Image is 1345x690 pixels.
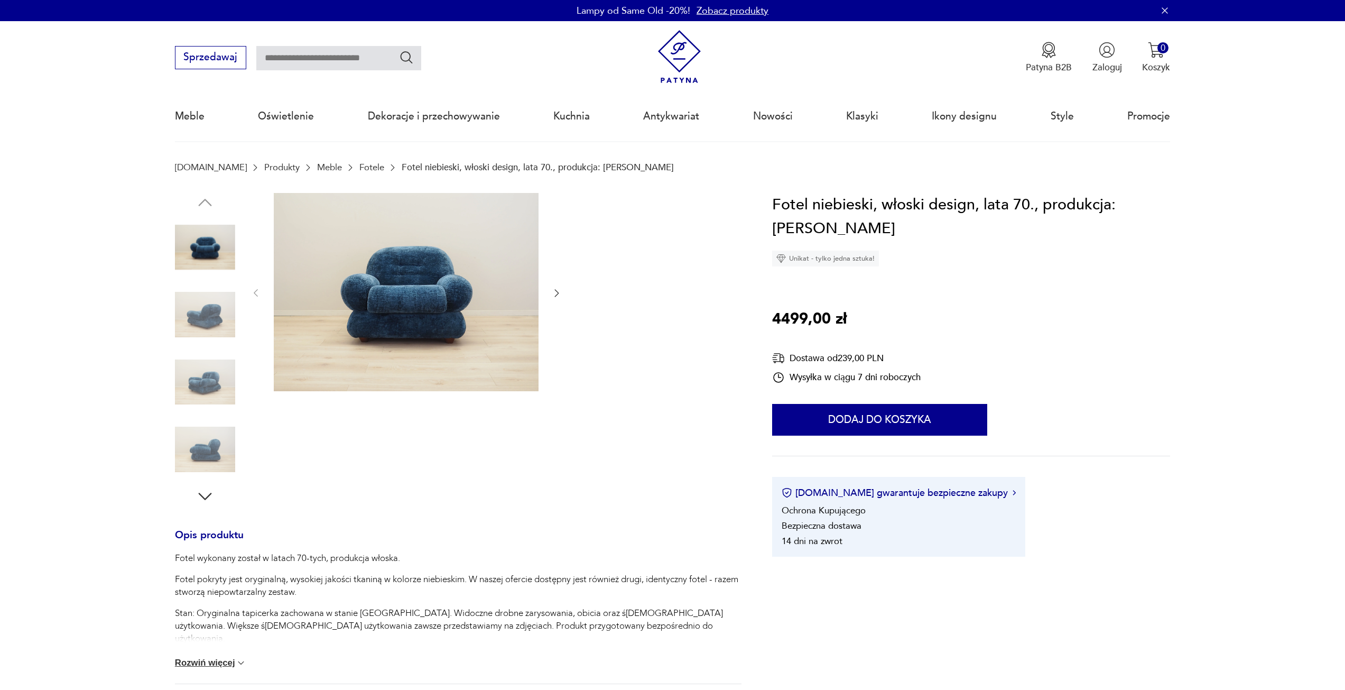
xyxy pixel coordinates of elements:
img: Zdjęcie produktu Fotel niebieski, włoski design, lata 70., produkcja: Włochy [175,352,235,412]
li: 14 dni na zwrot [782,535,842,547]
img: Ikona medalu [1041,42,1057,58]
a: Ikona medaluPatyna B2B [1026,42,1072,73]
li: Ochrona Kupującego [782,504,866,517]
img: chevron down [236,658,246,668]
h3: Opis produktu [175,531,741,553]
img: Ikona dostawy [772,352,785,365]
p: Koszyk [1142,61,1170,73]
p: Fotel pokryty jest oryginalną, wysokiej jakości tkaniną w kolorze niebieskim. W naszej ofercie do... [175,573,741,599]
img: Zdjęcie produktu Fotel niebieski, włoski design, lata 70., produkcja: Włochy [274,193,539,392]
p: Stan: Oryginalna tapicerka zachowana w stanie [GEOGRAPHIC_DATA]. Widoczne drobne zarysowania, obi... [175,607,741,645]
button: 0Koszyk [1142,42,1170,73]
p: Patyna B2B [1026,61,1072,73]
img: Ikonka użytkownika [1099,42,1115,58]
p: Fotel wykonany został w latach 70-tych, produkcja włoska. [175,552,741,565]
img: Ikona strzałki w prawo [1013,490,1016,495]
button: Dodaj do koszyka [772,404,987,436]
img: Zdjęcie produktu Fotel niebieski, włoski design, lata 70., produkcja: Włochy [175,217,235,278]
p: Lampy od Same Old -20%! [577,4,690,17]
a: Sprzedawaj [175,54,246,62]
a: Nowości [753,92,793,141]
a: Zobacz produkty [697,4,768,17]
a: Klasyki [846,92,878,141]
button: Szukaj [399,50,414,65]
img: Zdjęcie produktu Fotel niebieski, włoski design, lata 70., produkcja: Włochy [175,284,235,345]
button: [DOMAIN_NAME] gwarantuje bezpieczne zakupy [782,486,1016,500]
a: [DOMAIN_NAME] [175,162,247,172]
p: Fotel niebieski, włoski design, lata 70., produkcja: [PERSON_NAME] [402,162,674,172]
button: Patyna B2B [1026,42,1072,73]
li: Bezpieczna dostawa [782,520,861,532]
a: Meble [317,162,342,172]
img: Ikona diamentu [776,254,786,263]
a: Dekoracje i przechowywanie [368,92,500,141]
a: Produkty [264,162,300,172]
div: Dostawa od 239,00 PLN [772,352,921,365]
a: Fotele [359,162,384,172]
a: Ikony designu [932,92,997,141]
div: Wysyłka w ciągu 7 dni roboczych [772,371,921,384]
a: Meble [175,92,205,141]
div: Unikat - tylko jedna sztuka! [772,251,879,266]
img: Ikona koszyka [1148,42,1164,58]
h1: Fotel niebieski, włoski design, lata 70., produkcja: [PERSON_NAME] [772,193,1170,241]
a: Style [1051,92,1074,141]
a: Antykwariat [643,92,699,141]
a: Kuchnia [553,92,590,141]
button: Zaloguj [1092,42,1122,73]
img: Zdjęcie produktu Fotel niebieski, włoski design, lata 70., produkcja: Włochy [175,419,235,480]
p: 4499,00 zł [772,307,847,332]
a: Promocje [1127,92,1170,141]
img: Patyna - sklep z meblami i dekoracjami vintage [653,30,706,84]
a: Oświetlenie [258,92,314,141]
div: 0 [1157,42,1168,53]
button: Sprzedawaj [175,46,246,69]
p: Zaloguj [1092,61,1122,73]
button: Rozwiń więcej [175,658,247,668]
img: Ikona certyfikatu [782,487,792,498]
